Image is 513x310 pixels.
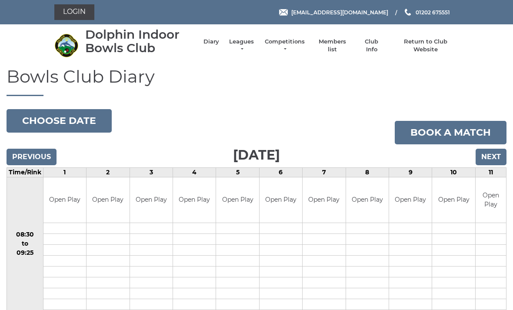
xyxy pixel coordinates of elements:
td: Open Play [303,177,345,223]
img: Phone us [405,9,411,16]
img: Dolphin Indoor Bowls Club [54,33,78,57]
input: Previous [7,149,57,165]
td: 1 [43,167,86,177]
td: Open Play [389,177,432,223]
td: Open Play [432,177,475,223]
td: Open Play [216,177,259,223]
a: Leagues [228,38,255,53]
img: Email [279,9,288,16]
td: Open Play [346,177,389,223]
td: Open Play [43,177,86,223]
button: Choose date [7,109,112,133]
span: [EMAIL_ADDRESS][DOMAIN_NAME] [291,9,388,15]
td: 8 [346,167,389,177]
td: Open Play [476,177,506,223]
td: Open Play [130,177,173,223]
td: Time/Rink [7,167,43,177]
a: Competitions [264,38,306,53]
td: 7 [303,167,346,177]
td: Open Play [173,177,216,223]
td: Open Play [87,177,129,223]
input: Next [476,149,506,165]
td: 4 [173,167,216,177]
td: 5 [216,167,259,177]
a: Members list [314,38,350,53]
td: 6 [259,167,302,177]
h1: Bowls Club Diary [7,67,506,96]
a: Phone us 01202 675551 [403,8,450,17]
td: 9 [389,167,432,177]
td: 2 [87,167,130,177]
a: Diary [203,38,219,46]
a: Book a match [395,121,506,144]
a: Return to Club Website [393,38,459,53]
div: Dolphin Indoor Bowls Club [85,28,195,55]
span: 01202 675551 [416,9,450,15]
td: 10 [432,167,475,177]
a: Club Info [359,38,384,53]
a: Email [EMAIL_ADDRESS][DOMAIN_NAME] [279,8,388,17]
td: Open Play [260,177,302,223]
td: 11 [475,167,506,177]
td: 3 [130,167,173,177]
a: Login [54,4,94,20]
